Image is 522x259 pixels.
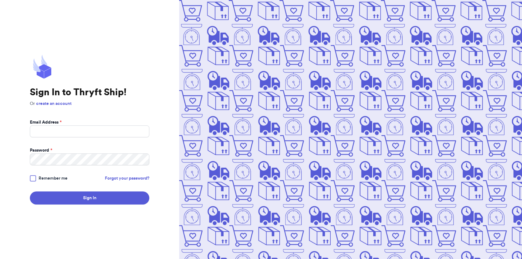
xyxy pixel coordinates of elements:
[30,119,62,125] label: Email Address
[30,87,149,98] h1: Sign In to Thryft Ship!
[30,191,149,205] button: Sign In
[105,175,149,181] a: Forgot your password?
[30,147,52,153] label: Password
[39,175,68,181] span: Remember me
[30,101,149,107] p: Or
[36,101,72,106] a: create an account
